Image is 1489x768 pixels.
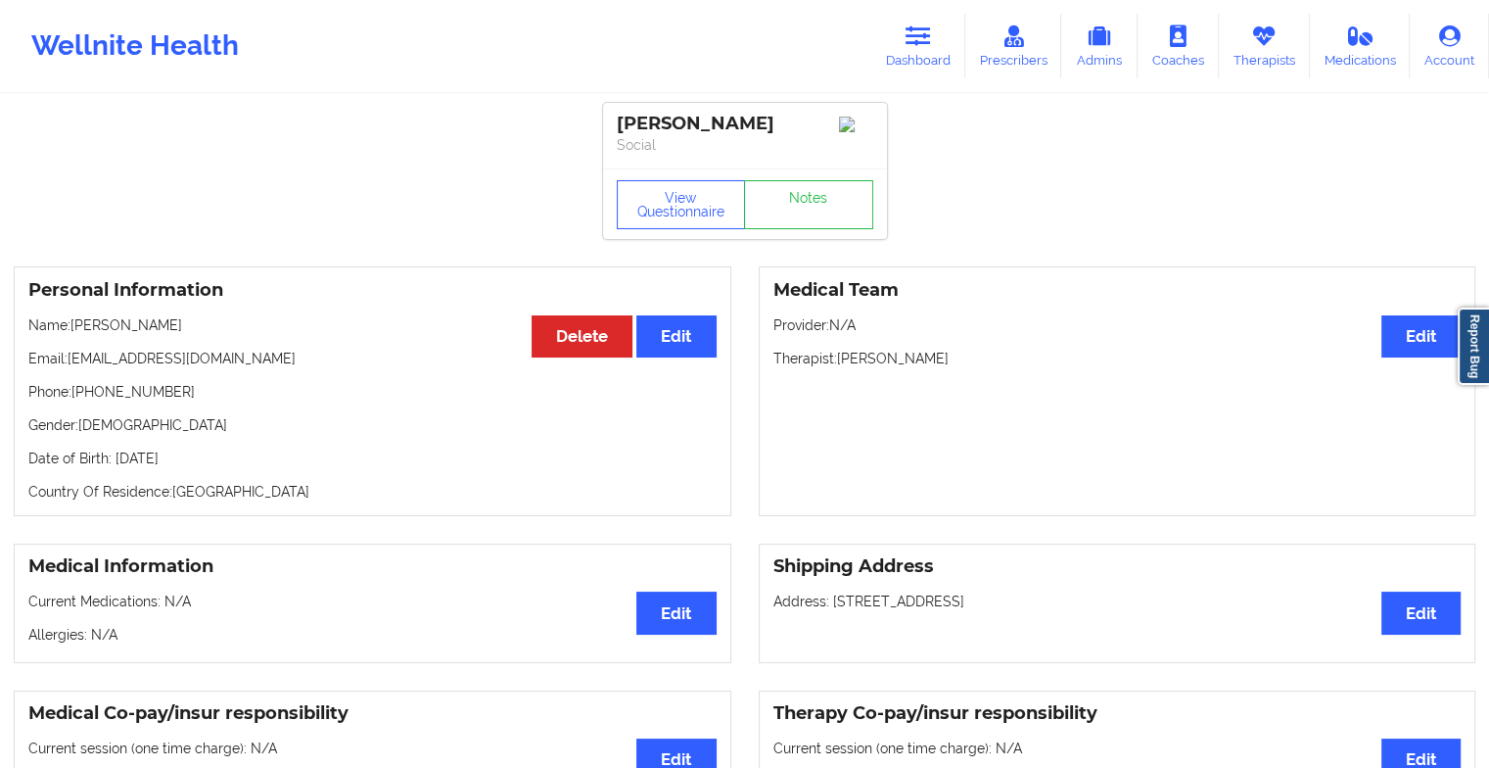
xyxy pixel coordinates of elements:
p: Current session (one time charge): N/A [28,739,717,758]
p: Current session (one time charge): N/A [773,739,1462,758]
a: Dashboard [871,14,965,78]
h3: Medical Information [28,555,717,578]
button: Delete [532,315,632,358]
a: Coaches [1138,14,1219,78]
a: Notes [744,180,873,229]
img: Image%2Fplaceholer-image.png [839,117,873,132]
a: Admins [1061,14,1138,78]
p: Country Of Residence: [GEOGRAPHIC_DATA] [28,482,717,502]
h3: Shipping Address [773,555,1462,578]
p: Phone: [PHONE_NUMBER] [28,382,717,402]
a: Therapists [1219,14,1310,78]
p: Provider: N/A [773,315,1462,335]
a: Medications [1310,14,1411,78]
p: Address: [STREET_ADDRESS] [773,592,1462,611]
button: Edit [636,592,716,634]
a: Report Bug [1458,308,1489,385]
div: [PERSON_NAME] [617,113,873,135]
button: View Questionnaire [617,180,746,229]
p: Social [617,135,873,155]
p: Date of Birth: [DATE] [28,449,717,468]
p: Email: [EMAIL_ADDRESS][DOMAIN_NAME] [28,349,717,368]
p: Current Medications: N/A [28,592,717,611]
h3: Medical Co-pay/insur responsibility [28,702,717,725]
p: Allergies: N/A [28,625,717,645]
button: Edit [1381,592,1461,634]
p: Therapist: [PERSON_NAME] [773,349,1462,368]
button: Edit [1381,315,1461,358]
p: Name: [PERSON_NAME] [28,315,717,335]
a: Prescribers [965,14,1062,78]
h3: Medical Team [773,279,1462,302]
button: Edit [636,315,716,358]
h3: Personal Information [28,279,717,302]
h3: Therapy Co-pay/insur responsibility [773,702,1462,725]
p: Gender: [DEMOGRAPHIC_DATA] [28,415,717,435]
a: Account [1410,14,1489,78]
